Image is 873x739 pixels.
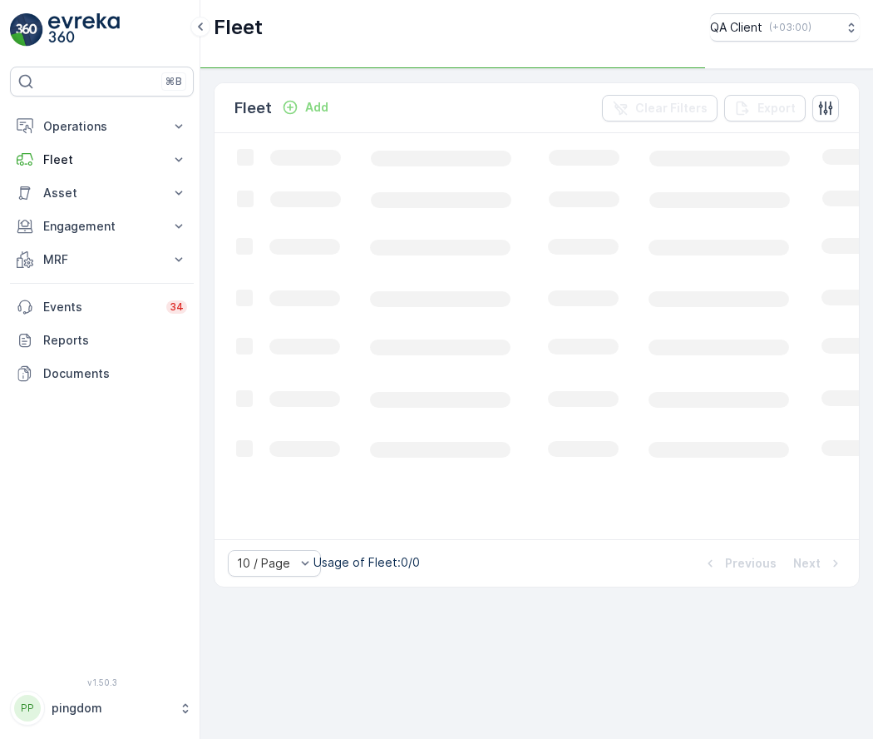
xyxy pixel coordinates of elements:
[10,290,194,324] a: Events34
[792,553,846,573] button: Next
[769,21,811,34] p: ( +03:00 )
[10,677,194,687] span: v 1.50.3
[757,100,796,117] p: Export
[14,695,41,722] div: PP
[10,243,194,276] button: MRF
[793,555,821,572] p: Next
[43,365,187,382] p: Documents
[43,118,160,135] p: Operations
[700,553,778,573] button: Previous
[635,100,708,117] p: Clear Filters
[48,13,120,47] img: logo_light-DOdMpM7g.png
[10,324,194,357] a: Reports
[710,13,860,42] button: QA Client(+03:00)
[234,97,272,120] p: Fleet
[165,75,182,88] p: ⌘B
[43,299,156,315] p: Events
[313,554,420,571] p: Usage of Fleet : 0/0
[43,151,160,168] p: Fleet
[305,99,328,116] p: Add
[275,97,335,117] button: Add
[43,251,160,268] p: MRF
[10,176,194,210] button: Asset
[43,185,160,201] p: Asset
[214,14,263,41] p: Fleet
[10,210,194,243] button: Engagement
[10,110,194,143] button: Operations
[710,19,762,36] p: QA Client
[10,13,43,47] img: logo
[10,691,194,726] button: PPpingdom
[170,300,184,314] p: 34
[43,218,160,235] p: Engagement
[725,555,777,572] p: Previous
[602,95,718,122] button: Clear Filters
[52,700,170,717] p: pingdom
[10,143,194,176] button: Fleet
[10,357,194,390] a: Documents
[43,332,187,349] p: Reports
[724,95,806,122] button: Export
